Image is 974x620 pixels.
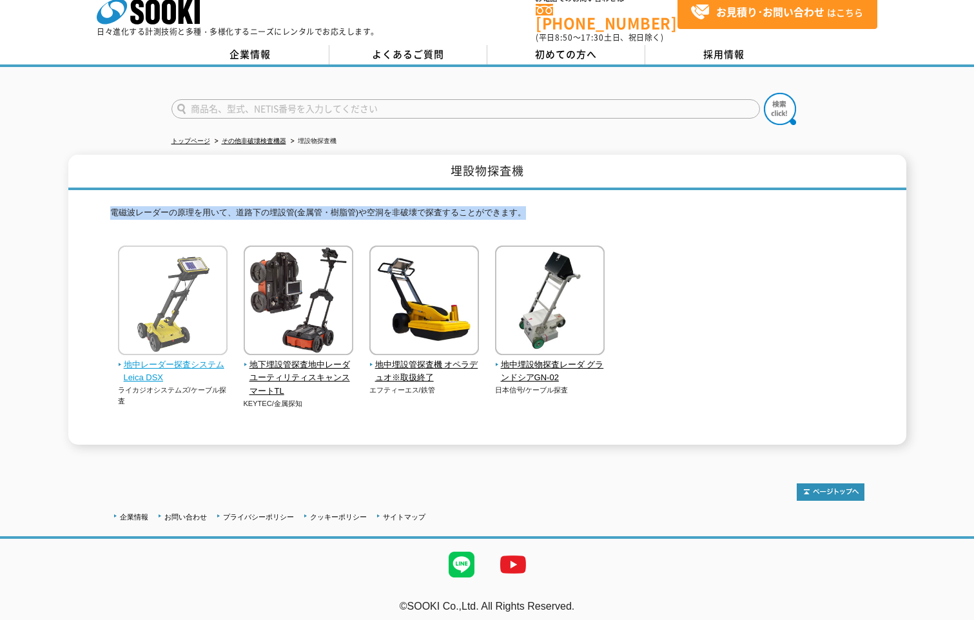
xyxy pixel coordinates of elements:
img: 地中レーダー探査システム Leica DSX [118,246,228,358]
span: 地中埋設物探査レーダ グランドシアGN-02 [495,358,605,385]
a: サイトマップ [383,513,425,521]
a: 地下埋設管探査地中レーダ ユーティリティスキャンスマートTL [244,346,354,398]
span: 地中レーダー探査システム Leica DSX [118,358,228,385]
img: YouTube [487,539,539,590]
a: 初めての方へ [487,45,645,64]
a: プライバシーポリシー [223,513,294,521]
p: エフティーエス/鉄管 [369,385,480,396]
a: 地中埋設管探査機 オペラデュオ※取扱終了 [369,346,480,385]
a: その他非破壊検査機器 [222,137,286,144]
strong: お見積り･お問い合わせ [716,4,824,19]
img: 地下埋設管探査地中レーダ ユーティリティスキャンスマートTL [244,246,353,358]
p: KEYTEC/金属探知 [244,398,354,409]
p: ライカジオシステムズ/ケーブル探査 [118,385,228,406]
a: 地中埋設物探査レーダ グランドシアGN-02 [495,346,605,385]
a: クッキーポリシー [310,513,367,521]
a: 採用情報 [645,45,803,64]
p: 日々進化する計測技術と多種・多様化するニーズにレンタルでお応えします。 [97,28,379,35]
img: LINE [436,539,487,590]
span: 地下埋設管探査地中レーダ ユーティリティスキャンスマートTL [244,358,354,398]
a: [PHONE_NUMBER] [536,4,677,30]
p: 電磁波レーダーの原理を用いて、道路下の埋設管(金属管・樹脂管)や空洞を非破壊で探査することができます。 [110,206,864,226]
h1: 埋設物探査機 [68,155,906,190]
input: 商品名、型式、NETIS番号を入力してください [171,99,760,119]
a: お問い合わせ [164,513,207,521]
span: はこちら [690,3,863,22]
p: 日本信号/ケーブル探査 [495,385,605,396]
a: 企業情報 [120,513,148,521]
img: btn_search.png [764,93,796,125]
li: 埋設物探査機 [288,135,336,148]
a: 地中レーダー探査システム Leica DSX [118,346,228,385]
img: 地中埋設物探査レーダ グランドシアGN-02 [495,246,605,358]
a: よくあるご質問 [329,45,487,64]
img: トップページへ [797,483,864,501]
span: 地中埋設管探査機 オペラデュオ※取扱終了 [369,358,480,385]
span: (平日 ～ 土日、祝日除く) [536,32,663,43]
span: 17:30 [581,32,604,43]
a: トップページ [171,137,210,144]
span: 8:50 [555,32,573,43]
a: 企業情報 [171,45,329,64]
img: 地中埋設管探査機 オペラデュオ※取扱終了 [369,246,479,358]
span: 初めての方へ [535,47,597,61]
